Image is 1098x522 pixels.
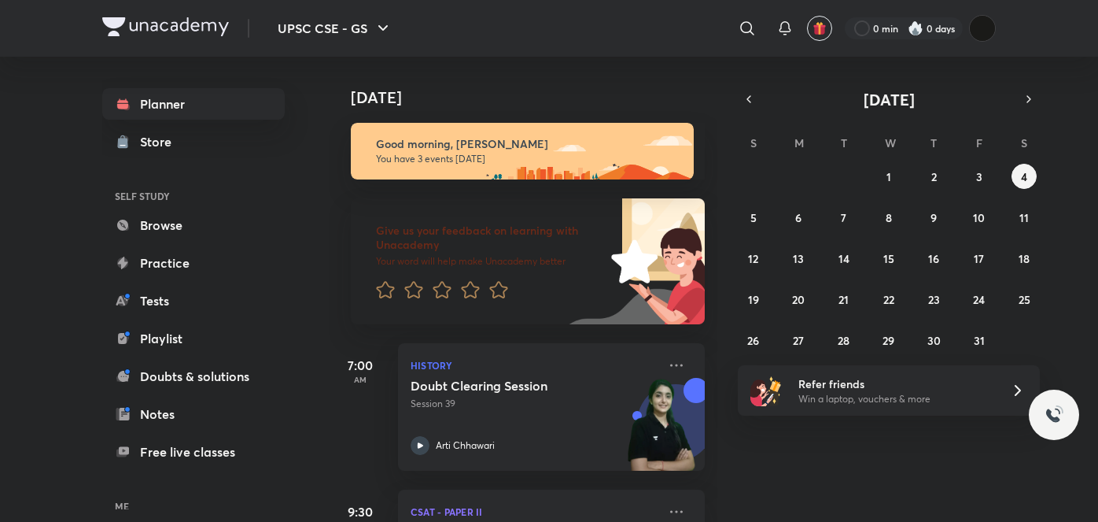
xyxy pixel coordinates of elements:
[792,292,805,307] abbr: October 20, 2025
[741,246,766,271] button: October 12, 2025
[760,88,1018,110] button: [DATE]
[931,169,937,184] abbr: October 2, 2025
[750,375,782,406] img: referral
[1021,169,1027,184] abbr: October 4, 2025
[102,88,285,120] a: Planner
[798,392,992,406] p: Win a laptop, vouchers & more
[876,287,901,312] button: October 22, 2025
[921,164,946,189] button: October 2, 2025
[812,21,827,35] img: avatar
[750,210,757,225] abbr: October 5, 2025
[876,246,901,271] button: October 15, 2025
[831,205,857,230] button: October 7, 2025
[1019,210,1029,225] abbr: October 11, 2025
[967,205,992,230] button: October 10, 2025
[886,210,892,225] abbr: October 8, 2025
[876,328,901,353] button: October 29, 2025
[930,210,937,225] abbr: October 9, 2025
[102,398,285,430] a: Notes
[883,292,894,307] abbr: October 22, 2025
[807,16,832,41] button: avatar
[967,287,992,312] button: October 24, 2025
[1045,405,1063,424] img: ttu
[268,13,402,44] button: UPSC CSE - GS
[786,328,811,353] button: October 27, 2025
[786,246,811,271] button: October 13, 2025
[102,436,285,468] a: Free live classes
[967,246,992,271] button: October 17, 2025
[376,137,680,151] h6: Good morning, [PERSON_NAME]
[786,205,811,230] button: October 6, 2025
[748,292,759,307] abbr: October 19, 2025
[876,205,901,230] button: October 8, 2025
[411,356,658,375] p: History
[748,251,758,266] abbr: October 12, 2025
[750,135,757,150] abbr: Sunday
[908,20,923,36] img: streak
[1019,292,1030,307] abbr: October 25, 2025
[794,135,804,150] abbr: Monday
[436,439,495,453] p: Arti Chhawari
[102,493,285,520] h6: ME
[1021,135,1027,150] abbr: Saturday
[885,135,896,150] abbr: Wednesday
[927,333,941,348] abbr: October 30, 2025
[793,251,804,266] abbr: October 13, 2025
[618,378,705,487] img: unacademy
[1011,205,1037,230] button: October 11, 2025
[741,205,766,230] button: October 5, 2025
[102,361,285,392] a: Doubts & solutions
[102,183,285,209] h6: SELF STUDY
[831,287,857,312] button: October 21, 2025
[102,126,285,157] a: Store
[793,333,804,348] abbr: October 27, 2025
[921,205,946,230] button: October 9, 2025
[928,251,939,266] abbr: October 16, 2025
[921,287,946,312] button: October 23, 2025
[102,209,285,241] a: Browse
[976,135,982,150] abbr: Friday
[558,198,705,324] img: feedback_image
[974,333,985,348] abbr: October 31, 2025
[882,333,894,348] abbr: October 29, 2025
[1011,287,1037,312] button: October 25, 2025
[376,255,606,268] p: Your word will help make Unacademy better
[351,123,694,180] img: morning
[329,502,392,521] h5: 9:30
[864,89,915,110] span: [DATE]
[376,153,680,165] p: You have 3 events [DATE]
[974,251,984,266] abbr: October 17, 2025
[928,292,940,307] abbr: October 23, 2025
[921,328,946,353] button: October 30, 2025
[930,135,937,150] abbr: Thursday
[838,333,849,348] abbr: October 28, 2025
[102,247,285,279] a: Practice
[1019,251,1030,266] abbr: October 18, 2025
[831,328,857,353] button: October 28, 2025
[969,15,996,42] img: Vidhi dubey
[411,397,658,411] p: Session 39
[351,88,720,107] h4: [DATE]
[883,251,894,266] abbr: October 15, 2025
[886,169,891,184] abbr: October 1, 2025
[921,246,946,271] button: October 16, 2025
[329,375,392,384] p: AM
[411,502,658,521] p: CSAT - Paper II
[967,328,992,353] button: October 31, 2025
[1011,164,1037,189] button: October 4, 2025
[1011,246,1037,271] button: October 18, 2025
[747,333,759,348] abbr: October 26, 2025
[967,164,992,189] button: October 3, 2025
[795,210,801,225] abbr: October 6, 2025
[741,287,766,312] button: October 19, 2025
[102,285,285,317] a: Tests
[976,169,982,184] abbr: October 3, 2025
[831,246,857,271] button: October 14, 2025
[841,135,847,150] abbr: Tuesday
[741,328,766,353] button: October 26, 2025
[973,210,985,225] abbr: October 10, 2025
[102,17,229,36] img: Company Logo
[838,251,849,266] abbr: October 14, 2025
[102,323,285,354] a: Playlist
[376,224,606,252] h6: Give us your feedback on learning with Unacademy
